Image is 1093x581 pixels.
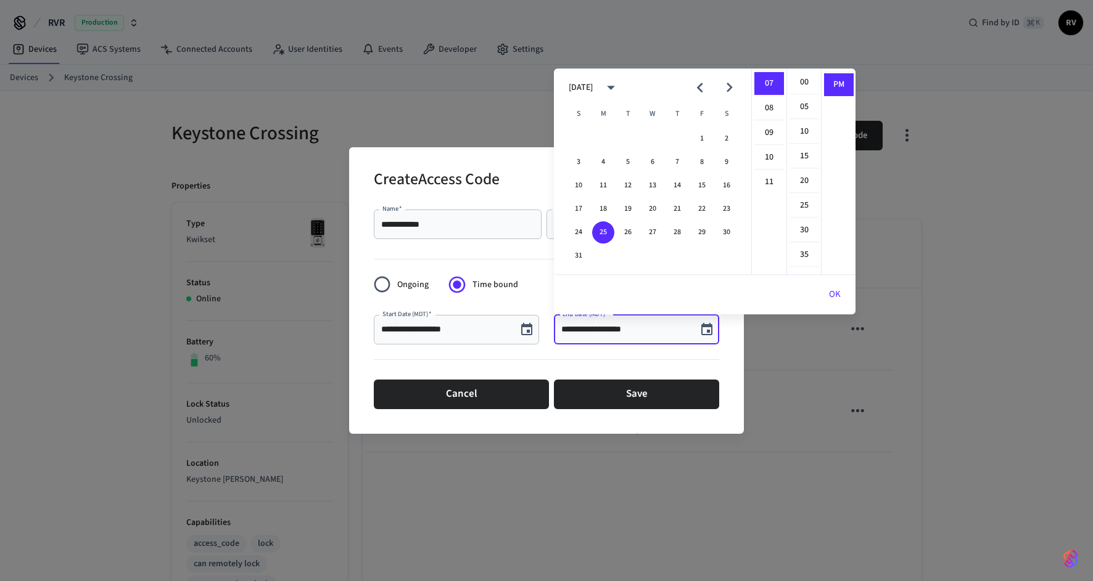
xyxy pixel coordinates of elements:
[617,174,639,197] button: 12
[790,194,819,217] li: 25 minutes
[790,219,819,242] li: 30 minutes
[641,174,664,197] button: 13
[472,278,518,291] span: Time bound
[567,245,590,267] button: 31
[790,145,819,168] li: 15 minutes
[514,317,539,342] button: Choose date, selected date is Sep 21, 2025
[715,73,744,102] button: Next month
[592,151,614,173] button: 4
[641,221,664,243] button: 27
[716,174,738,197] button: 16
[752,68,786,274] ul: Select hours
[554,380,719,409] button: Save
[374,162,500,200] h2: Create Access Code
[824,49,854,72] li: AM
[821,68,856,274] ul: Select meridiem
[666,198,688,220] button: 21
[382,309,432,319] label: Start Date (MDT)
[691,198,713,220] button: 22
[567,151,590,173] button: 3
[666,102,688,126] span: Thursday
[592,198,614,220] button: 18
[397,278,429,291] span: Ongoing
[666,174,688,197] button: 14
[790,268,819,291] li: 40 minutes
[685,73,714,102] button: Previous month
[691,151,713,173] button: 8
[641,198,664,220] button: 20
[567,102,590,126] span: Sunday
[569,81,593,94] div: [DATE]
[567,198,590,220] button: 17
[790,243,819,267] li: 35 minutes
[790,71,819,94] li: 0 minutes
[790,120,819,144] li: 10 minutes
[592,102,614,126] span: Monday
[691,128,713,150] button: 1
[592,221,614,243] button: 25
[824,73,854,96] li: PM
[1063,549,1078,569] img: SeamLogoGradient.69752ec5.svg
[567,221,590,243] button: 24
[790,95,819,119] li: 5 minutes
[567,174,590,197] button: 10
[666,221,688,243] button: 28
[754,121,784,145] li: 9 hours
[814,280,856,309] button: OK
[786,68,821,274] ul: Select minutes
[754,171,784,193] li: 11 hours
[716,151,738,173] button: 9
[617,198,639,220] button: 19
[641,151,664,173] button: 6
[563,309,608,319] label: End Date (MDT)
[374,380,549,409] button: Cancel
[790,169,819,193] li: 20 minutes
[754,146,784,169] li: 10 hours
[716,221,738,243] button: 30
[666,151,688,173] button: 7
[716,198,738,220] button: 23
[754,72,784,95] li: 7 hours
[592,174,614,197] button: 11
[716,102,738,126] span: Saturday
[691,174,713,197] button: 15
[754,97,784,120] li: 8 hours
[641,102,664,126] span: Wednesday
[596,73,625,102] button: calendar view is open, switch to year view
[617,221,639,243] button: 26
[382,204,402,213] label: Name
[754,47,784,71] li: 6 hours
[716,128,738,150] button: 2
[695,317,719,342] button: Choose date, selected date is Aug 25, 2025
[691,221,713,243] button: 29
[617,151,639,173] button: 5
[617,102,639,126] span: Tuesday
[691,102,713,126] span: Friday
